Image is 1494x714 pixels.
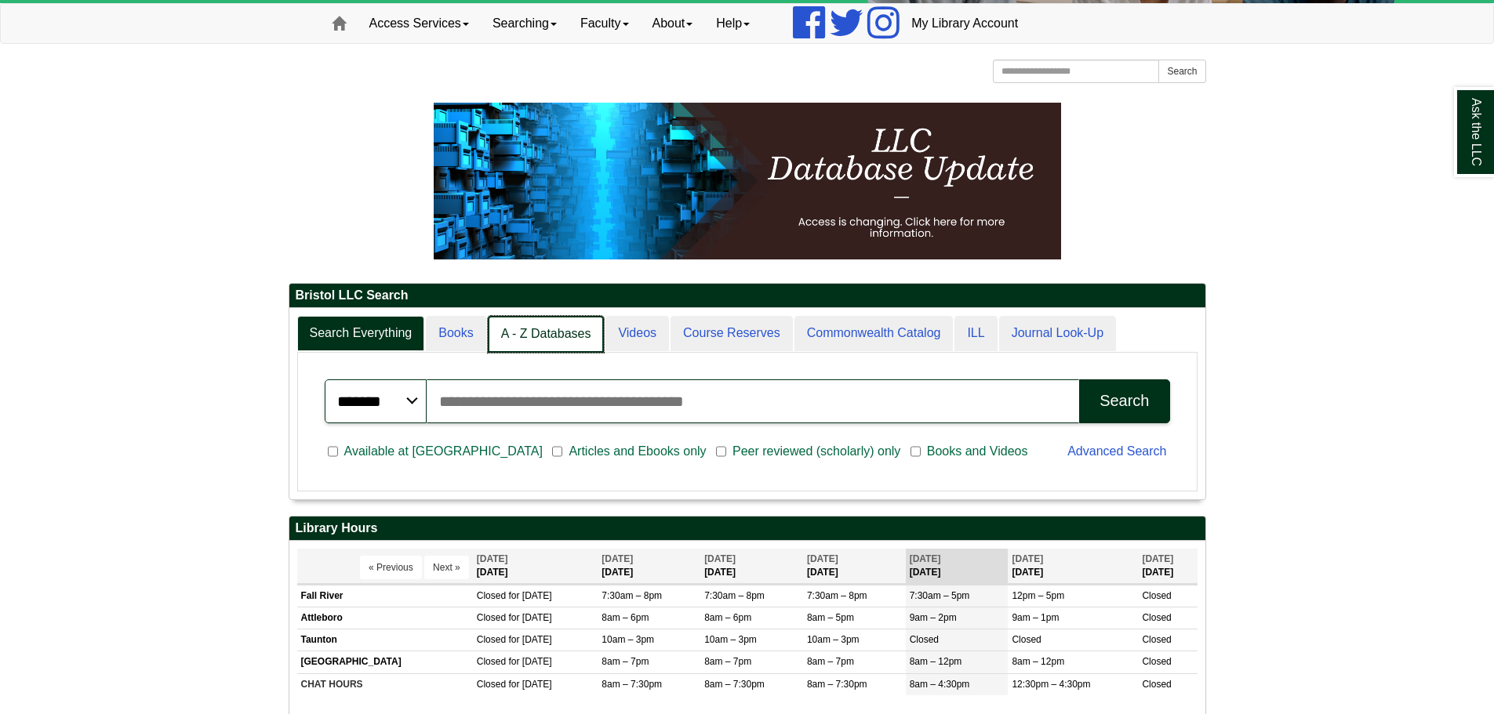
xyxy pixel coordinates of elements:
[481,4,569,43] a: Searching
[910,634,939,645] span: Closed
[704,553,736,564] span: [DATE]
[1142,656,1171,667] span: Closed
[508,590,551,601] span: for [DATE]
[328,444,338,458] input: Available at [GEOGRAPHIC_DATA]
[704,590,765,601] span: 7:30am – 8pm
[477,590,506,601] span: Closed
[602,612,649,623] span: 8am – 6pm
[704,679,765,690] span: 8am – 7:30pm
[477,656,506,667] span: Closed
[434,103,1061,259] img: HTML tutorial
[641,4,705,43] a: About
[704,656,751,667] span: 8am – 7pm
[297,607,473,629] td: Attleboro
[1079,379,1169,423] button: Search
[999,316,1116,351] a: Journal Look-Up
[910,590,970,601] span: 7:30am – 5pm
[1012,612,1059,623] span: 9am – 1pm
[552,444,562,458] input: Articles and Ebooks only
[671,316,793,351] a: Course Reserves
[562,442,712,461] span: Articles and Ebooks only
[477,553,508,564] span: [DATE]
[598,549,700,584] th: [DATE]
[1012,590,1064,601] span: 12pm – 5pm
[1012,634,1041,645] span: Closed
[338,442,549,461] span: Available at [GEOGRAPHIC_DATA]
[602,553,633,564] span: [DATE]
[297,316,425,351] a: Search Everything
[906,549,1009,584] th: [DATE]
[807,553,838,564] span: [DATE]
[508,679,551,690] span: for [DATE]
[704,4,762,43] a: Help
[602,634,654,645] span: 10am – 3pm
[921,442,1034,461] span: Books and Videos
[807,612,854,623] span: 8am – 5pm
[807,634,860,645] span: 10am – 3pm
[1142,590,1171,601] span: Closed
[297,651,473,673] td: [GEOGRAPHIC_DATA]
[900,4,1030,43] a: My Library Account
[910,679,970,690] span: 8am – 4:30pm
[477,634,506,645] span: Closed
[704,634,757,645] span: 10am – 3pm
[1142,634,1171,645] span: Closed
[910,612,957,623] span: 9am – 2pm
[602,679,662,690] span: 8am – 7:30pm
[1158,60,1205,83] button: Search
[1012,679,1090,690] span: 12:30pm – 4:30pm
[508,656,551,667] span: for [DATE]
[1142,612,1171,623] span: Closed
[426,316,485,351] a: Books
[1067,444,1166,458] a: Advanced Search
[807,679,867,690] span: 8am – 7:30pm
[1100,392,1149,410] div: Search
[360,556,422,579] button: « Previous
[910,553,941,564] span: [DATE]
[488,316,605,353] a: A - Z Databases
[508,634,551,645] span: for [DATE]
[807,656,854,667] span: 8am – 7pm
[1012,656,1064,667] span: 8am – 12pm
[954,316,997,351] a: ILL
[569,4,641,43] a: Faculty
[297,673,473,695] td: CHAT HOURS
[358,4,481,43] a: Access Services
[602,590,662,601] span: 7:30am – 8pm
[803,549,906,584] th: [DATE]
[477,679,506,690] span: Closed
[1012,553,1043,564] span: [DATE]
[1142,679,1171,690] span: Closed
[289,516,1205,541] h2: Library Hours
[424,556,469,579] button: Next »
[1142,553,1173,564] span: [DATE]
[1008,549,1138,584] th: [DATE]
[297,585,473,607] td: Fall River
[794,316,954,351] a: Commonwealth Catalog
[477,612,506,623] span: Closed
[807,590,867,601] span: 7:30am – 8pm
[700,549,803,584] th: [DATE]
[289,284,1205,308] h2: Bristol LLC Search
[911,444,921,458] input: Books and Videos
[716,444,726,458] input: Peer reviewed (scholarly) only
[602,656,649,667] span: 8am – 7pm
[473,549,598,584] th: [DATE]
[726,442,907,461] span: Peer reviewed (scholarly) only
[910,656,962,667] span: 8am – 12pm
[297,629,473,651] td: Taunton
[605,316,669,351] a: Videos
[704,612,751,623] span: 8am – 6pm
[1138,549,1197,584] th: [DATE]
[508,612,551,623] span: for [DATE]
